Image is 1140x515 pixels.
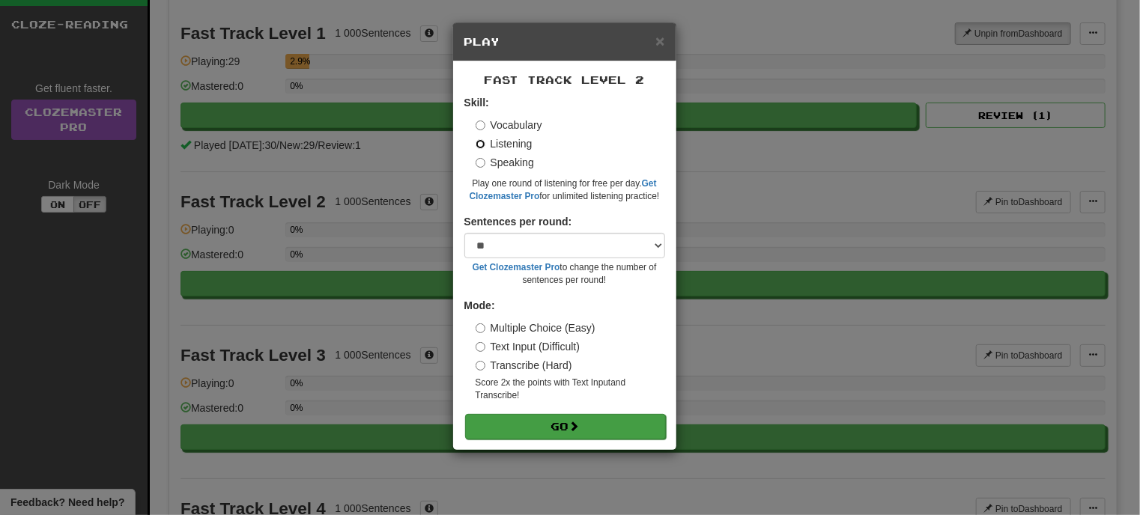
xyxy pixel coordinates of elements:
[476,139,485,149] input: Listening
[476,158,485,168] input: Speaking
[464,34,665,49] h5: Play
[476,320,595,335] label: Multiple Choice (Easy)
[476,358,572,373] label: Transcribe (Hard)
[476,342,485,352] input: Text Input (Difficult)
[476,323,485,333] input: Multiple Choice (Easy)
[464,214,572,229] label: Sentences per round:
[473,262,560,272] a: Get Clozemaster Pro
[464,177,665,203] small: Play one round of listening for free per day. for unlimited listening practice!
[476,377,665,402] small: Score 2x the points with Text Input and Transcribe !
[464,261,665,287] small: to change the number of sentences per round!
[476,361,485,371] input: Transcribe (Hard)
[464,97,489,109] strong: Skill:
[476,118,542,132] label: Vocabulary
[476,136,533,151] label: Listening
[476,155,534,170] label: Speaking
[485,73,645,86] span: Fast Track Level 2
[655,32,664,49] span: ×
[464,299,495,311] strong: Mode:
[476,121,485,130] input: Vocabulary
[465,414,666,439] button: Go
[476,339,580,354] label: Text Input (Difficult)
[655,33,664,49] button: Close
